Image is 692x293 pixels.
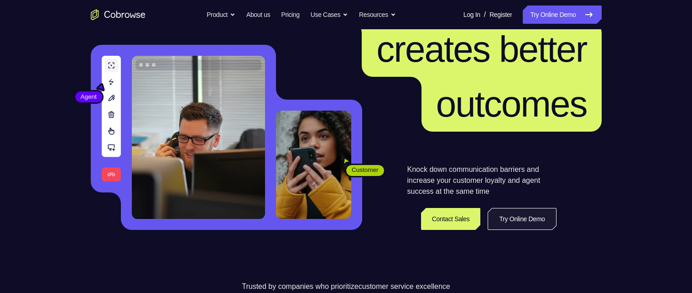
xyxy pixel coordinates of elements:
[523,5,601,24] a: Try Online Demo
[359,282,450,290] span: customer service excellence
[407,164,557,197] p: Knock down communication barriers and increase your customer loyalty and agent success at the sam...
[311,5,348,24] button: Use Cases
[436,84,587,124] span: outcomes
[376,29,587,69] span: creates better
[484,9,486,20] span: /
[207,5,235,24] button: Product
[91,9,146,20] a: Go to the home page
[488,208,556,230] a: Try Online Demo
[463,5,480,24] a: Log In
[276,111,351,219] img: A customer holding their phone
[489,5,512,24] a: Register
[421,208,481,230] a: Contact Sales
[359,5,396,24] button: Resources
[281,5,299,24] a: Pricing
[132,56,265,219] img: A customer support agent talking on the phone
[246,5,270,24] a: About us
